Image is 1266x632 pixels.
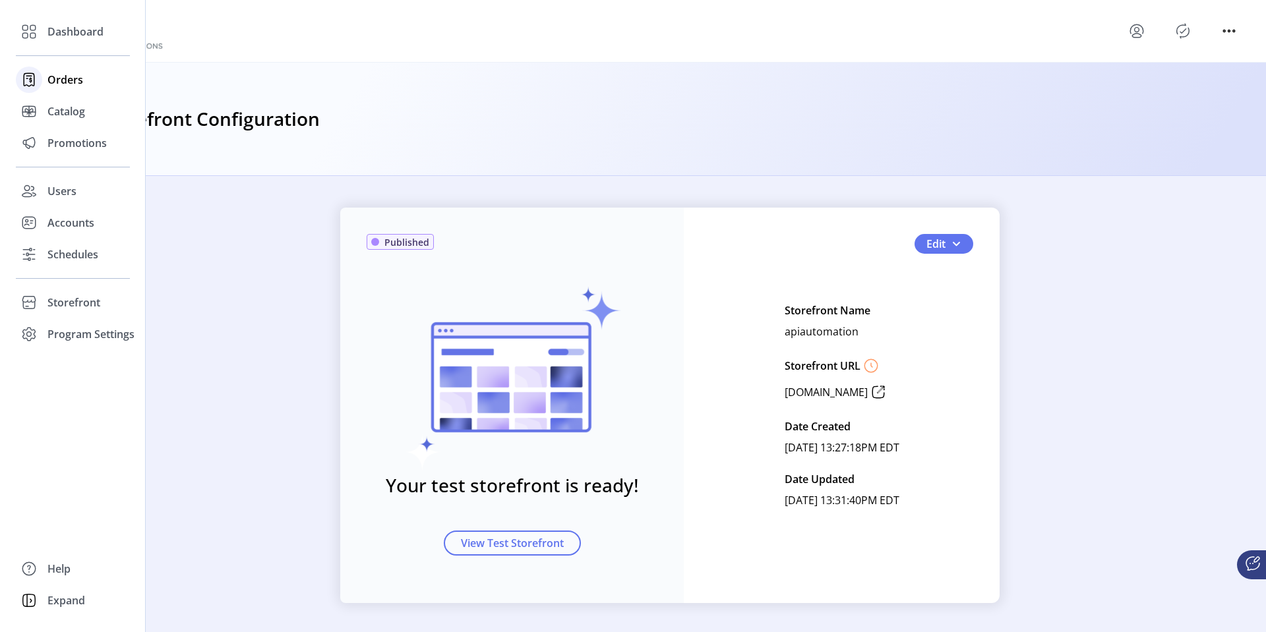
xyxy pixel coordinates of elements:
span: Schedules [47,246,98,262]
span: Storefront [47,295,100,310]
button: Publisher Panel [1172,20,1193,42]
p: Date Created [785,416,851,437]
p: [DATE] 13:27:18PM EDT [785,437,899,458]
span: Program Settings [47,326,135,342]
span: Accounts [47,215,94,231]
span: Published [384,235,429,249]
p: [DATE] 13:31:40PM EDT [785,490,899,511]
h3: Your test storefront is ready! [386,471,639,499]
button: View Test Storefront [444,531,581,556]
p: Storefront Name [785,300,870,321]
p: [DOMAIN_NAME] [785,384,868,400]
span: Catalog [47,103,85,119]
span: Orders [47,72,83,88]
p: Storefront URL [785,358,860,374]
p: apiautomation [785,321,859,342]
span: Promotions [47,135,107,151]
span: Expand [47,592,85,608]
span: View Test Storefront [461,535,564,551]
button: Edit [915,234,973,254]
span: Help [47,561,71,577]
h3: Storefront Configuration [100,105,320,134]
button: menu [1219,20,1240,42]
span: Users [47,183,76,199]
span: Edit [926,236,946,252]
span: Dashboard [47,24,104,40]
button: menu [1126,20,1147,42]
p: Date Updated [785,469,855,490]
